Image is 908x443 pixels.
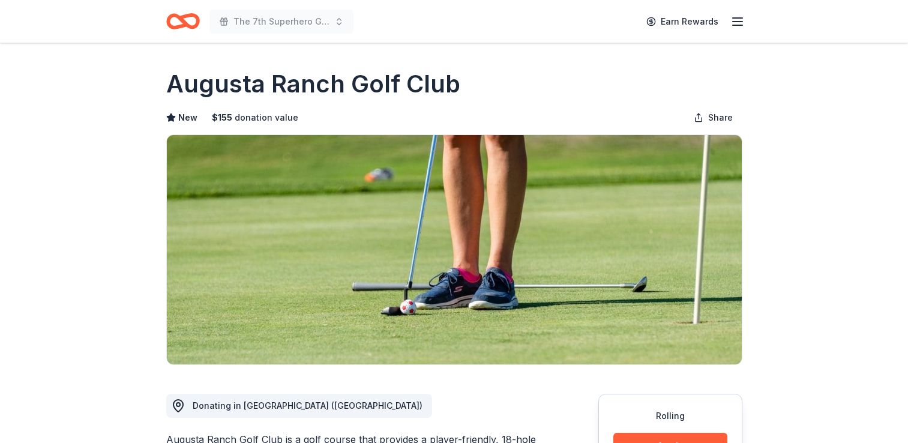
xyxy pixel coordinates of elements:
a: Home [166,7,200,35]
a: Earn Rewards [639,11,726,32]
span: donation value [235,110,298,125]
button: Share [684,106,742,130]
span: $ 155 [212,110,232,125]
img: Image for Augusta Ranch Golf Club [167,135,742,364]
span: New [178,110,197,125]
span: Share [708,110,733,125]
h1: Augusta Ranch Golf Club [166,67,460,101]
div: Rolling [613,409,727,423]
button: The 7th Superhero Golf Scramble [209,10,353,34]
span: Donating in [GEOGRAPHIC_DATA] ([GEOGRAPHIC_DATA]) [193,400,422,411]
span: The 7th Superhero Golf Scramble [233,14,329,29]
